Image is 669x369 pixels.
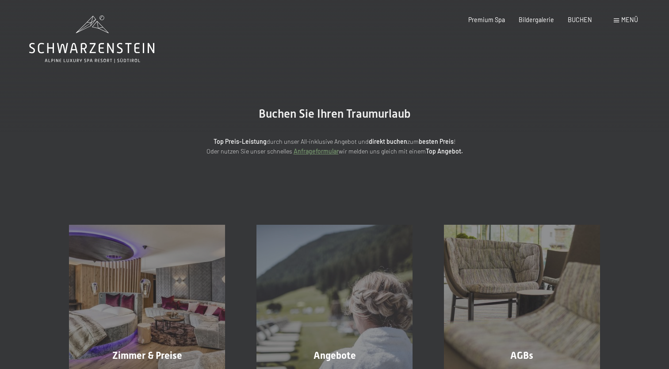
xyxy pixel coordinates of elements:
[468,16,505,23] a: Premium Spa
[313,350,356,361] span: Angebote
[369,138,407,145] strong: direkt buchen
[519,16,554,23] a: Bildergalerie
[112,350,182,361] span: Zimmer & Preise
[568,16,592,23] a: BUCHEN
[419,138,454,145] strong: besten Preis
[426,147,463,155] strong: Top Angebot.
[510,350,533,361] span: AGBs
[214,138,267,145] strong: Top Preis-Leistung
[140,137,529,157] p: durch unser All-inklusive Angebot und zum ! Oder nutzen Sie unser schnelles wir melden uns gleich...
[294,147,339,155] a: Anfrageformular
[259,107,411,120] span: Buchen Sie Ihren Traumurlaub
[621,16,638,23] span: Menü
